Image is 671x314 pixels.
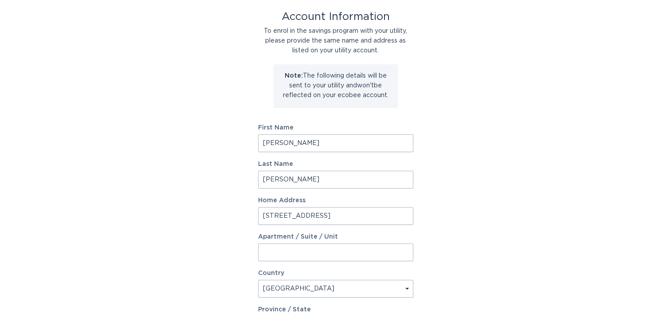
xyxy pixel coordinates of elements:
[258,197,413,204] label: Home Address
[258,306,311,313] label: Province / State
[285,73,303,79] strong: Note:
[258,125,413,131] label: First Name
[258,161,413,167] label: Last Name
[258,270,284,276] label: Country
[258,234,413,240] label: Apartment / Suite / Unit
[280,71,391,100] p: The following details will be sent to your utility and won't be reflected on your ecobee account.
[258,12,413,22] div: Account Information
[258,26,413,55] div: To enrol in the savings program with your utility, please provide the same name and address as li...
